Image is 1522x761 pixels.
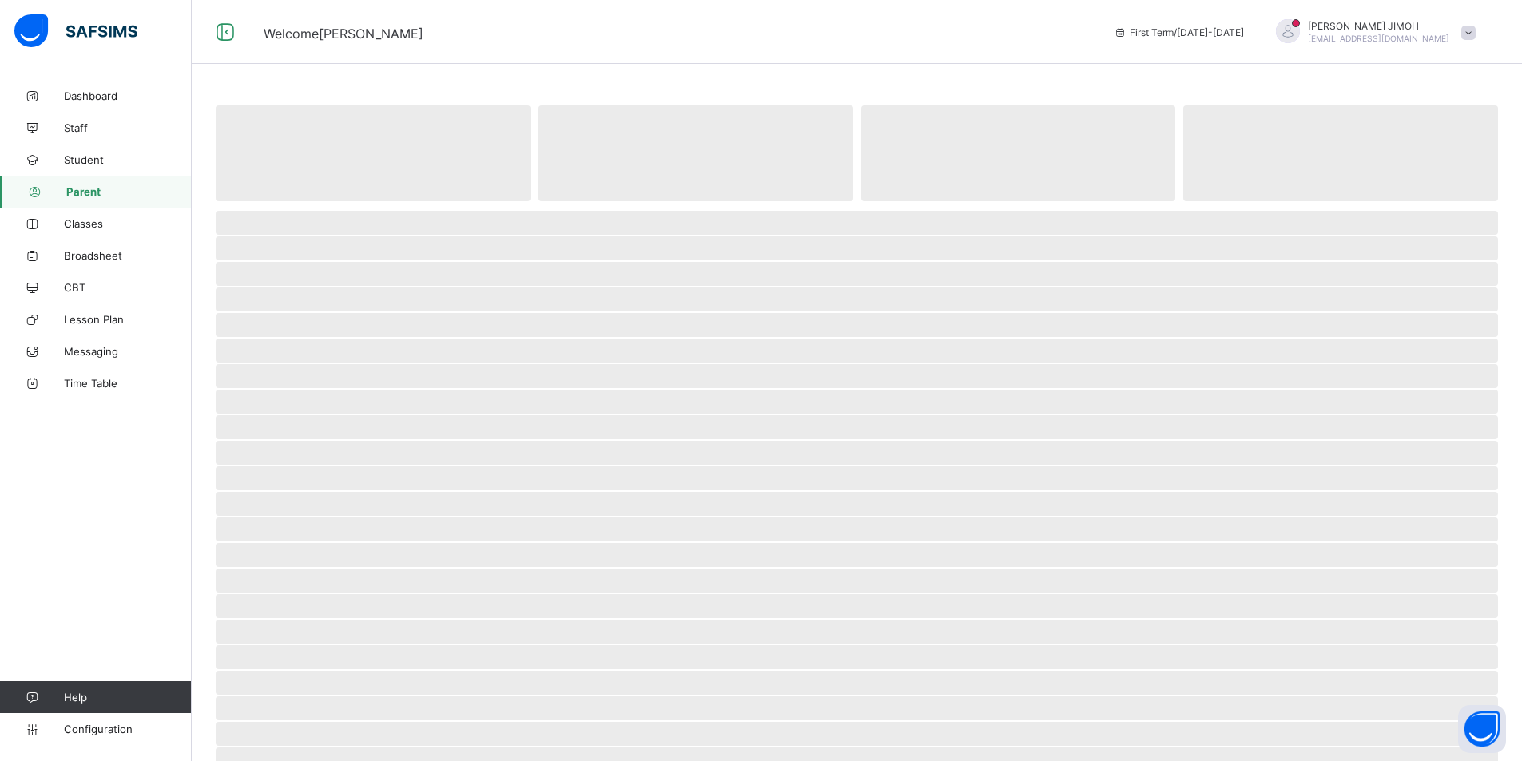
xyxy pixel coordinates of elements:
span: ‌ [216,645,1498,669]
span: ‌ [216,722,1498,746]
span: ‌ [861,105,1176,201]
button: Open asap [1458,705,1506,753]
span: Messaging [64,345,192,358]
span: ‌ [216,313,1498,337]
span: ‌ [216,211,1498,235]
div: ABDULAKEEMJIMOH [1260,19,1484,46]
span: ‌ [216,105,531,201]
span: ‌ [216,236,1498,260]
span: ‌ [216,569,1498,593]
span: [PERSON_NAME] JIMOH [1308,20,1449,32]
span: Student [64,153,192,166]
span: ‌ [216,696,1498,720]
span: Lesson Plan [64,313,192,326]
span: Time Table [64,377,192,390]
span: ‌ [216,262,1498,286]
span: ‌ [216,492,1498,516]
span: ‌ [216,441,1498,465]
span: ‌ [216,620,1498,644]
span: Welcome [PERSON_NAME] [264,26,423,42]
span: ‌ [216,671,1498,695]
span: Classes [64,217,192,230]
span: Staff [64,121,192,134]
span: session/term information [1114,26,1244,38]
span: ‌ [216,287,1498,311]
span: ‌ [216,415,1498,439]
span: ‌ [216,517,1498,541]
span: Help [64,691,191,704]
span: ‌ [216,543,1498,567]
span: Broadsheet [64,249,192,262]
span: ‌ [216,466,1498,490]
span: ‌ [216,339,1498,363]
span: ‌ [216,390,1498,414]
span: Parent [66,185,192,198]
span: Configuration [64,723,191,735]
span: [EMAIL_ADDRESS][DOMAIN_NAME] [1308,34,1449,43]
span: ‌ [1183,105,1498,201]
img: safsims [14,14,137,48]
span: ‌ [216,594,1498,618]
span: Dashboard [64,89,192,102]
span: ‌ [216,364,1498,388]
span: CBT [64,281,192,294]
span: ‌ [538,105,853,201]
